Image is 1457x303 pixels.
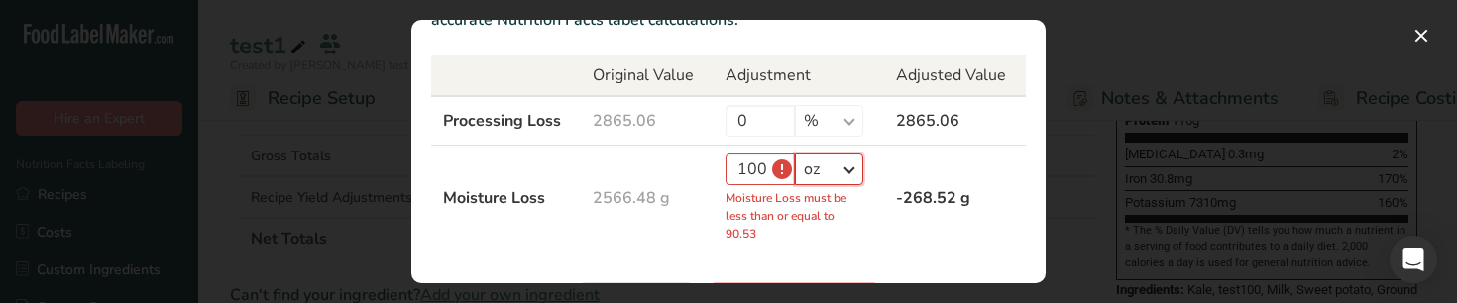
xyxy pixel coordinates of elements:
[581,55,713,96] th: Original Value
[581,146,713,252] td: 2566.48 g
[581,96,713,146] td: 2865.06
[431,96,581,146] td: Processing Loss
[431,146,581,252] td: Moisture Loss
[714,55,885,96] th: Adjustment
[726,189,849,243] p: Moisture Loss must be less than or equal to 90.53
[884,55,1026,96] th: Adjusted Value
[884,146,1026,252] td: -268.52 g
[1390,236,1437,283] div: Open Intercom Messenger
[884,96,1026,146] td: 2865.06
